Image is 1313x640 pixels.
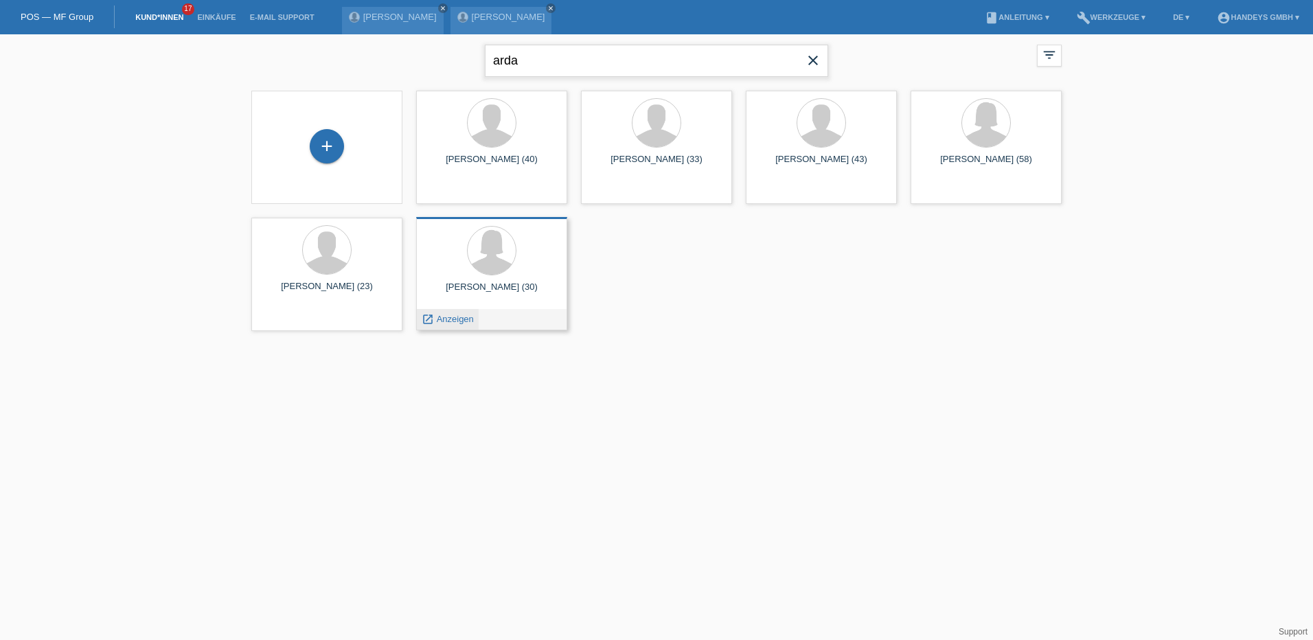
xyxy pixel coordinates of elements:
a: E-Mail Support [243,13,321,21]
i: close [547,5,554,12]
i: account_circle [1217,11,1231,25]
a: close [438,3,448,13]
div: [PERSON_NAME] (43) [757,154,886,176]
a: bookAnleitung ▾ [978,13,1055,21]
a: [PERSON_NAME] [472,12,545,22]
div: [PERSON_NAME] (33) [592,154,721,176]
a: [PERSON_NAME] [363,12,437,22]
a: launch Anzeigen [422,314,474,324]
i: filter_list [1042,47,1057,62]
a: account_circleHandeys GmbH ▾ [1210,13,1306,21]
i: close [805,52,821,69]
i: build [1077,11,1091,25]
div: [PERSON_NAME] (23) [262,281,391,303]
input: Suche... [485,45,828,77]
a: Support [1279,627,1308,637]
div: Kund*in hinzufügen [310,135,343,158]
a: Einkäufe [190,13,242,21]
div: [PERSON_NAME] (30) [427,282,556,304]
i: close [439,5,446,12]
div: [PERSON_NAME] (40) [427,154,556,176]
i: book [985,11,998,25]
i: launch [422,313,434,325]
a: POS — MF Group [21,12,93,22]
a: Kund*innen [128,13,190,21]
a: close [546,3,556,13]
span: Anzeigen [437,314,474,324]
div: [PERSON_NAME] (58) [922,154,1051,176]
a: buildWerkzeuge ▾ [1070,13,1153,21]
span: 17 [182,3,194,15]
a: DE ▾ [1166,13,1196,21]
